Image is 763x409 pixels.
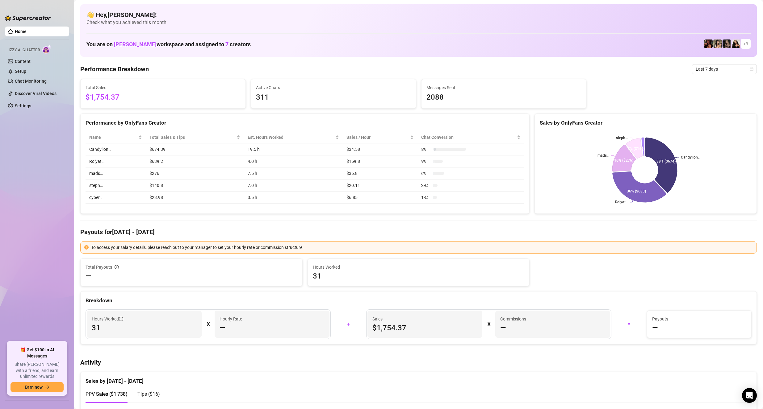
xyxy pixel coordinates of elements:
td: $20.11 [343,180,417,192]
span: 🎁 Get $100 in AI Messages [10,347,64,359]
span: Check what you achieved this month [86,19,751,26]
td: $674.39 [146,143,244,155]
h4: 👋 Hey, [PERSON_NAME] ! [86,10,751,19]
th: Sales / Hour [343,131,417,143]
span: Active Chats [256,84,411,91]
th: Chat Conversion [417,131,525,143]
td: cyber… [86,192,146,204]
td: Rolyat… [86,155,146,167]
text: Rolyat… [615,200,628,204]
th: Name [86,131,146,143]
a: Settings [15,103,31,108]
button: Earn nowarrow-right [10,382,64,392]
h4: Activity [80,358,757,367]
a: Discover Viral Videos [15,91,57,96]
td: steph… [86,180,146,192]
td: $159.8 [343,155,417,167]
img: AI Chatter [42,45,52,54]
span: — [500,323,506,333]
span: Sales / Hour [346,134,409,141]
div: Est. Hours Worked [248,134,334,141]
span: Last 7 days [696,64,753,74]
span: Total Payouts [86,264,112,271]
span: — [652,323,658,333]
a: Home [15,29,27,34]
td: $36.8 [343,167,417,180]
article: Hourly Rate [220,316,242,322]
span: 20 % [421,182,431,189]
td: 7.0 h [244,180,343,192]
span: PPV Sales ( $1,738 ) [86,391,128,397]
span: info-circle [119,317,123,321]
span: 9 % [421,158,431,165]
h4: Performance Breakdown [80,65,149,73]
text: Candylion… [681,155,700,159]
img: logo-BBDzfeDw.svg [5,15,51,21]
th: Total Sales & Tips [146,131,244,143]
div: X [487,319,490,329]
span: calendar [750,67,753,71]
span: 31 [313,271,525,281]
span: Izzy AI Chatter [9,47,40,53]
td: $276 [146,167,244,180]
td: $140.8 [146,180,244,192]
span: Sales [372,316,477,322]
span: 8 % [421,146,431,153]
span: 6 % [421,170,431,177]
td: 4.0 h [244,155,343,167]
span: 31 [92,323,197,333]
img: Candylion [713,39,722,48]
span: Tips ( $16 ) [137,391,160,397]
div: Performance by OnlyFans Creator [86,119,524,127]
div: = [615,319,643,329]
span: — [220,323,225,333]
span: Earn now [25,385,43,390]
span: 311 [256,92,411,103]
span: Total Sales [86,84,241,91]
span: info-circle [115,265,119,269]
span: Total Sales & Tips [149,134,235,141]
td: $639.2 [146,155,244,167]
span: $1,754.37 [86,92,241,103]
td: $6.85 [343,192,417,204]
td: $34.58 [343,143,417,155]
span: 7 [225,41,228,48]
h1: You are on workspace and assigned to creators [86,41,251,48]
a: Setup [15,69,26,74]
div: Breakdown [86,296,752,305]
span: — [86,271,91,281]
span: Payouts [652,316,747,322]
a: Content [15,59,31,64]
span: arrow-right [45,385,49,389]
span: Hours Worked [92,316,123,322]
span: Share [PERSON_NAME] with a friend, and earn unlimited rewards [10,361,64,380]
span: Hours Worked [313,264,525,271]
img: mads [732,39,740,48]
h4: Payouts for [DATE] - [DATE] [80,228,757,236]
article: Commissions [500,316,526,322]
span: 18 % [421,194,431,201]
div: To access your salary details, please reach out to your manager to set your hourly rate or commis... [91,244,753,251]
img: steph [704,39,713,48]
span: Name [89,134,137,141]
td: mads… [86,167,146,180]
img: Rolyat [723,39,731,48]
a: Chat Monitoring [15,79,47,84]
span: [PERSON_NAME] [114,41,157,48]
div: Sales by OnlyFans Creator [540,119,752,127]
text: mads… [597,154,609,158]
span: exclamation-circle [84,245,89,250]
td: $23.98 [146,192,244,204]
div: + [334,319,363,329]
td: Candylion… [86,143,146,155]
td: 7.5 h [244,167,343,180]
td: 3.5 h [244,192,343,204]
div: X [207,319,210,329]
div: Sales by [DATE] - [DATE] [86,372,752,385]
span: $1,754.37 [372,323,477,333]
span: + 3 [743,40,748,47]
div: Open Intercom Messenger [742,388,757,403]
span: Chat Conversion [421,134,516,141]
td: 19.5 h [244,143,343,155]
span: Messages Sent [426,84,581,91]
